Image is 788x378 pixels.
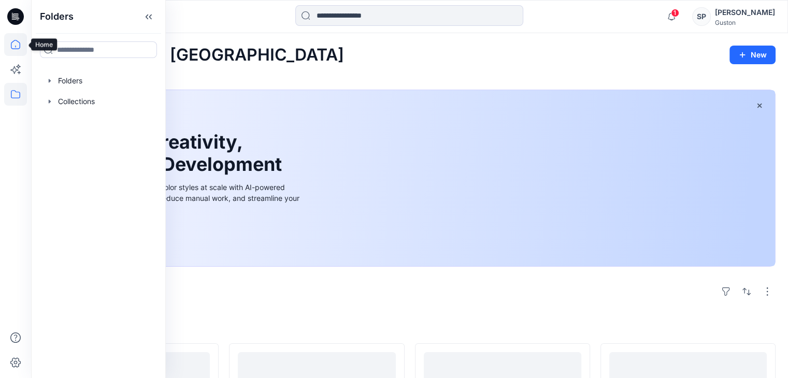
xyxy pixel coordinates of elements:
[69,131,286,176] h1: Unleash Creativity, Speed Up Development
[715,19,775,26] div: Guston
[69,227,302,248] a: Discover more
[671,9,679,17] span: 1
[69,182,302,214] div: Explore ideas faster and recolor styles at scale with AI-powered tools that boost creativity, red...
[692,7,711,26] div: SP
[44,321,776,333] h4: Styles
[715,6,775,19] div: [PERSON_NAME]
[729,46,776,64] button: New
[44,46,344,65] h2: Welcome back, [GEOGRAPHIC_DATA]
